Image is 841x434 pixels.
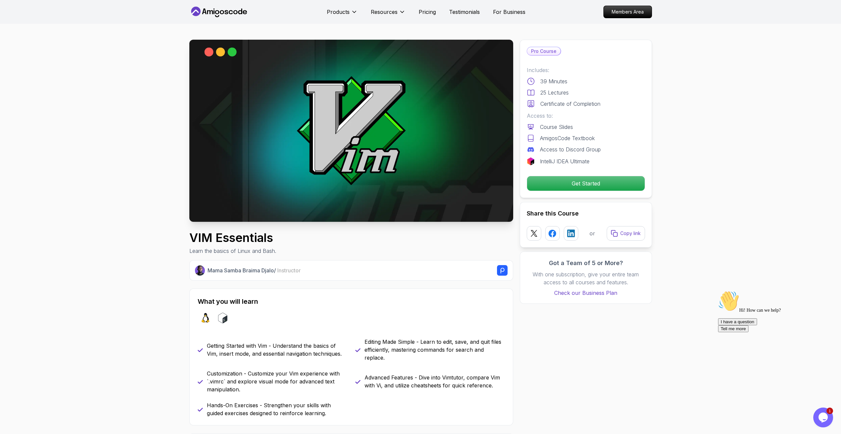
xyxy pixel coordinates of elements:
button: Resources [371,8,405,21]
h1: VIM Essentials [189,231,276,244]
button: Get Started [527,176,645,191]
p: Mama Samba Braima Djalo / [208,266,301,274]
p: Resources [371,8,398,16]
p: or [590,229,595,237]
h3: Got a Team of 5 or More? [527,258,645,268]
button: I have a question [3,30,42,37]
p: Access to: [527,112,645,120]
p: With one subscription, give your entire team access to all courses and features. [527,270,645,286]
iframe: chat widget [813,408,834,427]
button: Tell me more [3,37,33,44]
a: Check our Business Plan [527,289,645,297]
p: 39 Minutes [540,77,567,85]
iframe: chat widget [715,288,834,404]
p: Learn the basics of Linux and Bash. [189,247,276,255]
p: Customization - Customize your Vim experience with `.vimrc` and explore visual mode for advanced ... [207,370,347,393]
img: bash logo [217,313,228,323]
p: Access to Discord Group [540,145,601,153]
p: Products [327,8,350,16]
p: 25 Lectures [540,89,569,97]
p: Getting Started with Vim - Understand the basics of Vim, insert mode, and essential navigation te... [207,342,347,358]
p: Hands-On Exercises - Strengthen your skills with guided exercises designed to reinforce learning. [207,401,347,417]
p: Editing Made Simple - Learn to edit, save, and quit files efficiently, mastering commands for sea... [364,338,505,362]
p: Members Area [604,6,652,18]
span: Hi! How can we help? [3,20,65,25]
p: AmigosCode Textbook [540,134,595,142]
span: Instructor [277,267,301,274]
img: vim-essentials_thumbnail [189,40,513,222]
p: Advanced Features - Dive into Vimtutor, compare Vim with Vi, and utilize cheatsheets for quick re... [364,374,505,389]
p: Course Slides [540,123,573,131]
img: Nelson Djalo [195,265,205,276]
button: Products [327,8,358,21]
p: Certificate of Completion [540,100,600,108]
img: :wave: [3,3,24,24]
h2: Share this Course [527,209,645,218]
a: Members Area [603,6,652,18]
img: linux logo [200,313,211,323]
img: jetbrains logo [527,157,535,165]
div: 👋Hi! How can we help?I have a questionTell me more [3,3,122,44]
a: Pricing [419,8,436,16]
button: Copy link [607,226,645,241]
a: For Business [493,8,525,16]
p: Copy link [620,230,641,237]
p: Pro Course [527,47,560,55]
a: Testimonials [449,8,480,16]
h2: What you will learn [198,297,505,306]
p: IntelliJ IDEA Ultimate [540,157,590,165]
p: Includes: [527,66,645,74]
